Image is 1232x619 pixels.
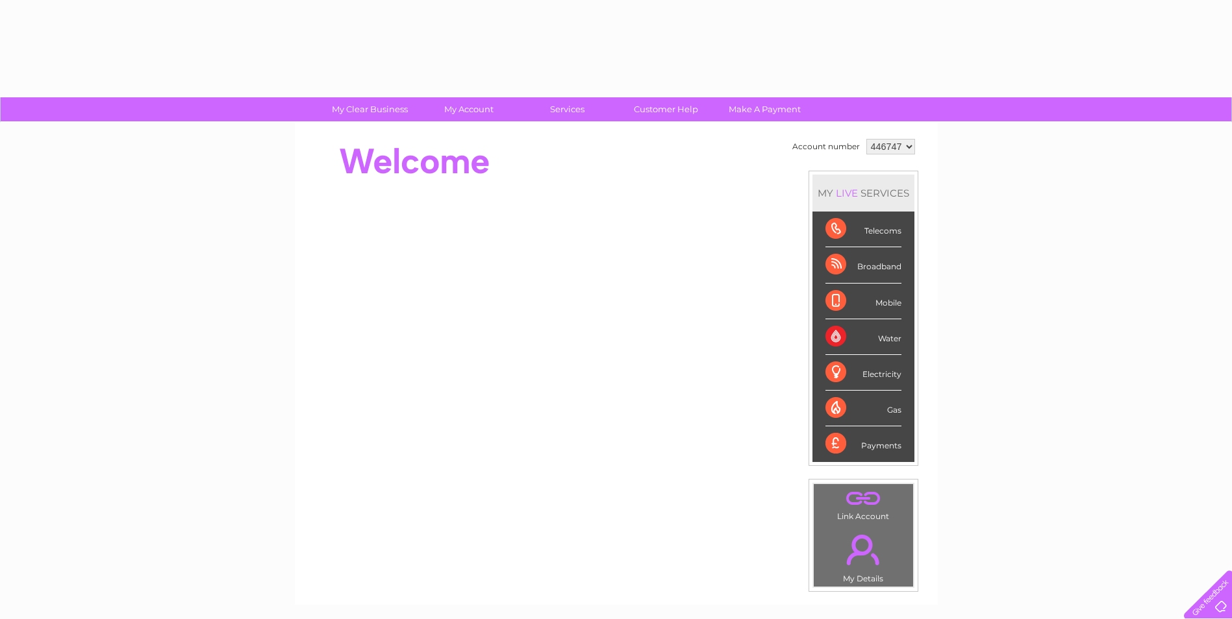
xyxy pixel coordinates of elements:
a: My Account [415,97,522,121]
div: Mobile [825,284,901,319]
div: Broadband [825,247,901,283]
div: LIVE [833,187,861,199]
a: Customer Help [612,97,720,121]
a: . [817,527,910,572]
td: Link Account [813,483,914,524]
td: Account number [789,136,863,158]
a: Make A Payment [711,97,818,121]
div: Telecoms [825,212,901,247]
td: My Details [813,524,914,587]
div: Electricity [825,355,901,391]
a: Services [514,97,621,121]
div: Payments [825,426,901,461]
div: Gas [825,391,901,426]
a: . [817,487,910,510]
div: MY SERVICES [812,175,914,212]
a: My Clear Business [316,97,423,121]
div: Water [825,319,901,355]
